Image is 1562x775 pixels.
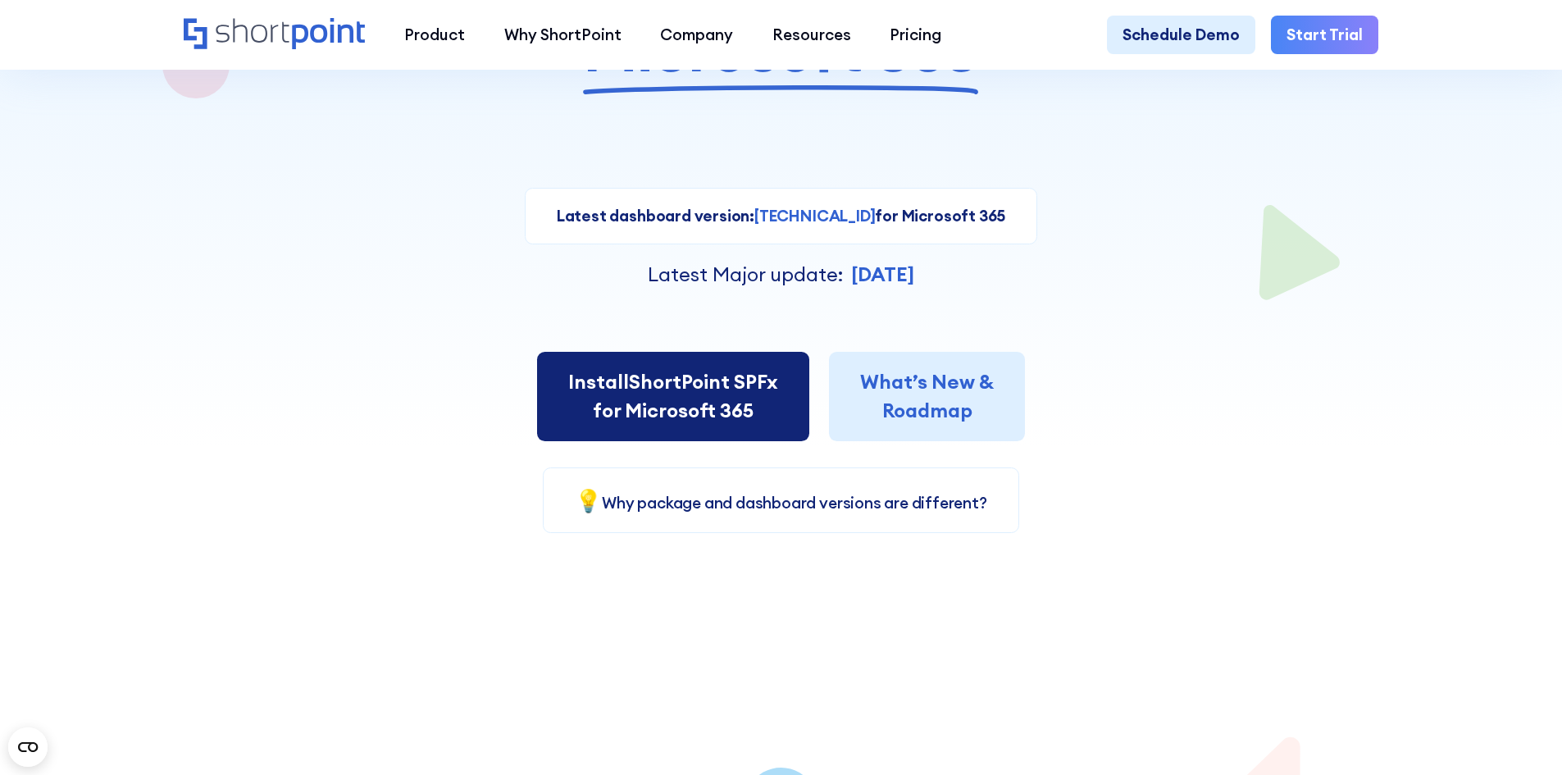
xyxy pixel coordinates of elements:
[1107,16,1255,55] a: Schedule Demo
[660,23,733,47] div: Company
[753,16,871,55] a: Resources
[485,16,641,55] a: Why ShortPoint
[537,352,809,442] a: InstallShortPoint SPFxfor Microsoft 365
[8,727,48,767] button: Open CMP widget
[557,206,754,226] strong: Latest dashboard version:
[829,352,1025,442] a: What’s New &Roadmap
[1271,16,1378,55] a: Start Trial
[575,486,602,514] span: 💡
[504,23,622,47] div: Why ShortPoint
[754,206,875,226] strong: [TECHNICAL_ID]
[875,206,1005,226] strong: for Microsoft 365
[568,369,629,394] span: Install
[1480,696,1562,775] iframe: Chat Widget
[890,23,941,47] div: Pricing
[648,260,844,289] p: Latest Major update:
[385,16,485,55] a: Product
[184,18,365,52] a: Home
[871,16,962,55] a: Pricing
[640,16,753,55] a: Company
[583,15,978,84] span: Microsoft 365
[851,262,914,286] strong: [DATE]
[404,23,465,47] div: Product
[575,493,986,513] a: 💡Why package and dashboard versions are different?
[772,23,851,47] div: Resources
